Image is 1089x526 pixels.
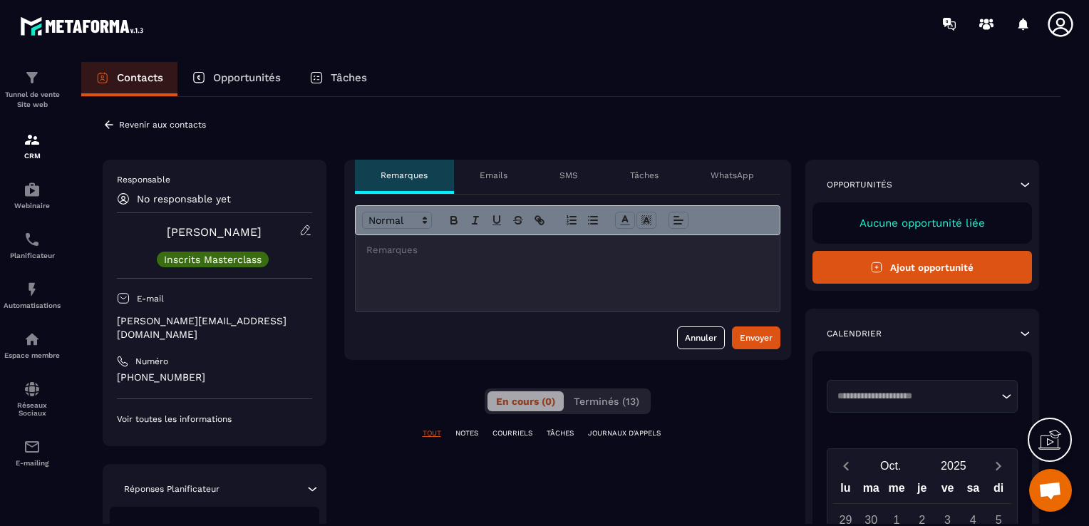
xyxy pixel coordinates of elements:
button: Envoyer [732,326,780,349]
a: social-networksocial-networkRéseaux Sociaux [4,370,61,428]
a: automationsautomationsAutomatisations [4,270,61,320]
p: Réponses Planificateur [124,483,220,495]
button: Previous month [833,456,860,475]
p: TÂCHES [547,428,574,438]
div: di [986,478,1011,503]
a: Contacts [81,62,177,96]
div: me [884,478,909,503]
span: Terminés (13) [574,396,639,407]
p: Planificateur [4,252,61,259]
p: E-mail [137,293,164,304]
div: Search for option [827,380,1018,413]
button: Ajout opportunité [812,251,1033,284]
p: WhatsApp [711,170,754,181]
p: Webinaire [4,202,61,210]
p: NOTES [455,428,478,438]
a: formationformationTunnel de vente Site web [4,58,61,120]
p: Opportunités [213,71,281,84]
div: sa [960,478,986,503]
img: automations [24,181,41,198]
div: je [909,478,935,503]
p: Aucune opportunité liée [827,217,1018,230]
p: Réseaux Sociaux [4,401,61,417]
a: Opportunités [177,62,295,96]
a: [PERSON_NAME] [167,225,262,239]
img: scheduler [24,231,41,248]
p: Emails [480,170,507,181]
div: ma [858,478,884,503]
span: En cours (0) [496,396,555,407]
p: Remarques [381,170,428,181]
p: Responsable [117,174,312,185]
input: Search for option [832,389,998,403]
p: [PERSON_NAME][EMAIL_ADDRESS][DOMAIN_NAME] [117,314,312,341]
p: TOUT [423,428,441,438]
button: En cours (0) [487,391,564,411]
p: Espace membre [4,351,61,359]
p: Opportunités [827,179,892,190]
p: Revenir aux contacts [119,120,206,130]
p: Inscrits Masterclass [164,254,262,264]
img: logo [20,13,148,39]
img: automations [24,281,41,298]
a: automationsautomationsEspace membre [4,320,61,370]
button: Open years overlay [922,453,985,478]
div: Envoyer [740,331,773,345]
a: schedulerschedulerPlanificateur [4,220,61,270]
p: JOURNAUX D'APPELS [588,428,661,438]
img: automations [24,331,41,348]
a: emailemailE-mailing [4,428,61,478]
button: Annuler [677,326,725,349]
p: COURRIELS [492,428,532,438]
p: Tâches [630,170,659,181]
div: Ouvrir le chat [1029,469,1072,512]
p: Contacts [117,71,163,84]
p: Calendrier [827,328,882,339]
button: Next month [985,456,1011,475]
p: [PHONE_NUMBER] [117,371,312,384]
img: formation [24,131,41,148]
div: ve [935,478,961,503]
button: Terminés (13) [565,391,648,411]
p: No responsable yet [137,193,231,205]
button: Open months overlay [860,453,922,478]
a: automationsautomationsWebinaire [4,170,61,220]
p: Voir toutes les informations [117,413,312,425]
img: formation [24,69,41,86]
p: SMS [559,170,578,181]
p: Automatisations [4,301,61,309]
img: social-network [24,381,41,398]
a: formationformationCRM [4,120,61,170]
a: Tâches [295,62,381,96]
p: Numéro [135,356,168,367]
p: Tunnel de vente Site web [4,90,61,110]
p: E-mailing [4,459,61,467]
img: email [24,438,41,455]
div: lu [833,478,859,503]
p: CRM [4,152,61,160]
p: Tâches [331,71,367,84]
